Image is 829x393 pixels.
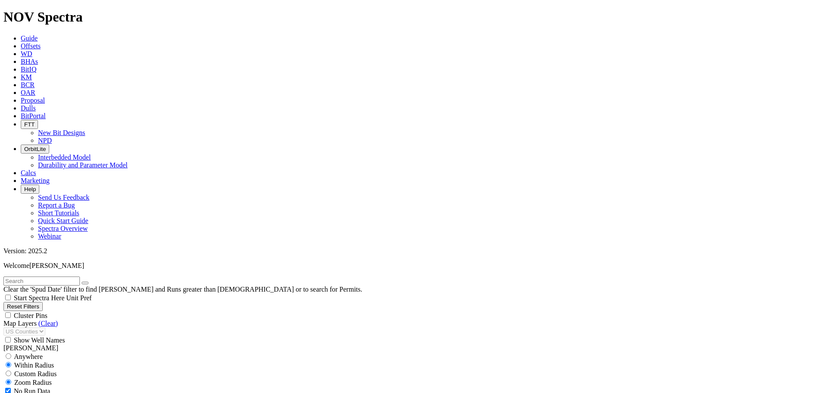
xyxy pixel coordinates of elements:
[3,277,80,286] input: Search
[38,209,79,217] a: Short Tutorials
[14,370,57,377] span: Custom Radius
[5,295,11,300] input: Start Spectra Here
[3,247,826,255] div: Version: 2025.2
[3,344,826,352] div: [PERSON_NAME]
[38,225,88,232] a: Spectra Overview
[14,336,65,344] span: Show Well Names
[21,120,38,129] button: FTT
[38,320,58,327] a: (Clear)
[38,194,89,201] a: Send Us Feedback
[38,201,75,209] a: Report a Bug
[3,302,43,311] button: Reset Filters
[24,186,36,192] span: Help
[3,262,826,270] p: Welcome
[3,286,362,293] span: Clear the 'Spud Date' filter to find [PERSON_NAME] and Runs greater than [DEMOGRAPHIC_DATA] or to...
[38,137,52,144] a: NPD
[21,35,38,42] a: Guide
[38,154,91,161] a: Interbedded Model
[38,161,128,169] a: Durability and Parameter Model
[3,9,826,25] h1: NOV Spectra
[66,294,92,302] span: Unit Pref
[38,129,85,136] a: New Bit Designs
[21,177,50,184] a: Marketing
[21,169,36,176] a: Calcs
[38,217,88,224] a: Quick Start Guide
[21,97,45,104] a: Proposal
[14,379,52,386] span: Zoom Radius
[24,121,35,128] span: FTT
[21,58,38,65] a: BHAs
[29,262,84,269] span: [PERSON_NAME]
[21,81,35,88] a: BCR
[3,320,37,327] span: Map Layers
[21,50,32,57] a: WD
[21,66,36,73] a: BitIQ
[21,89,35,96] a: OAR
[21,185,39,194] button: Help
[14,353,43,360] span: Anywhere
[38,233,61,240] a: Webinar
[21,104,36,112] a: Dulls
[21,42,41,50] a: Offsets
[14,294,64,302] span: Start Spectra Here
[21,112,46,119] a: BitPortal
[24,146,46,152] span: OrbitLite
[21,73,32,81] a: KM
[21,145,49,154] button: OrbitLite
[14,312,47,319] span: Cluster Pins
[14,362,54,369] span: Within Radius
